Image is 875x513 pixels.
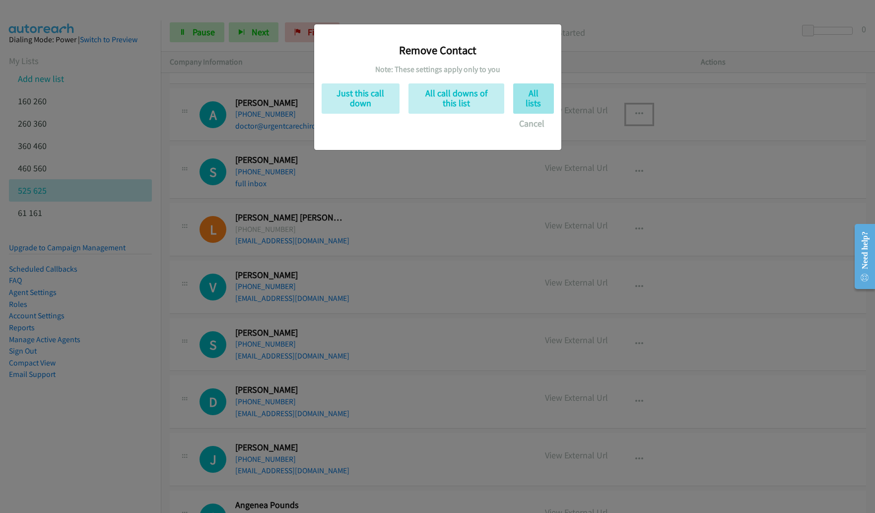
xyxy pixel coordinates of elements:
button: Just this call down [322,83,400,114]
button: Cancel [510,114,554,134]
h5: Note: These settings apply only to you [322,65,554,74]
h3: Remove Contact [322,43,554,57]
button: All call downs of this list [408,83,504,114]
iframe: Resource Center [847,217,875,296]
button: All lists [513,83,554,114]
